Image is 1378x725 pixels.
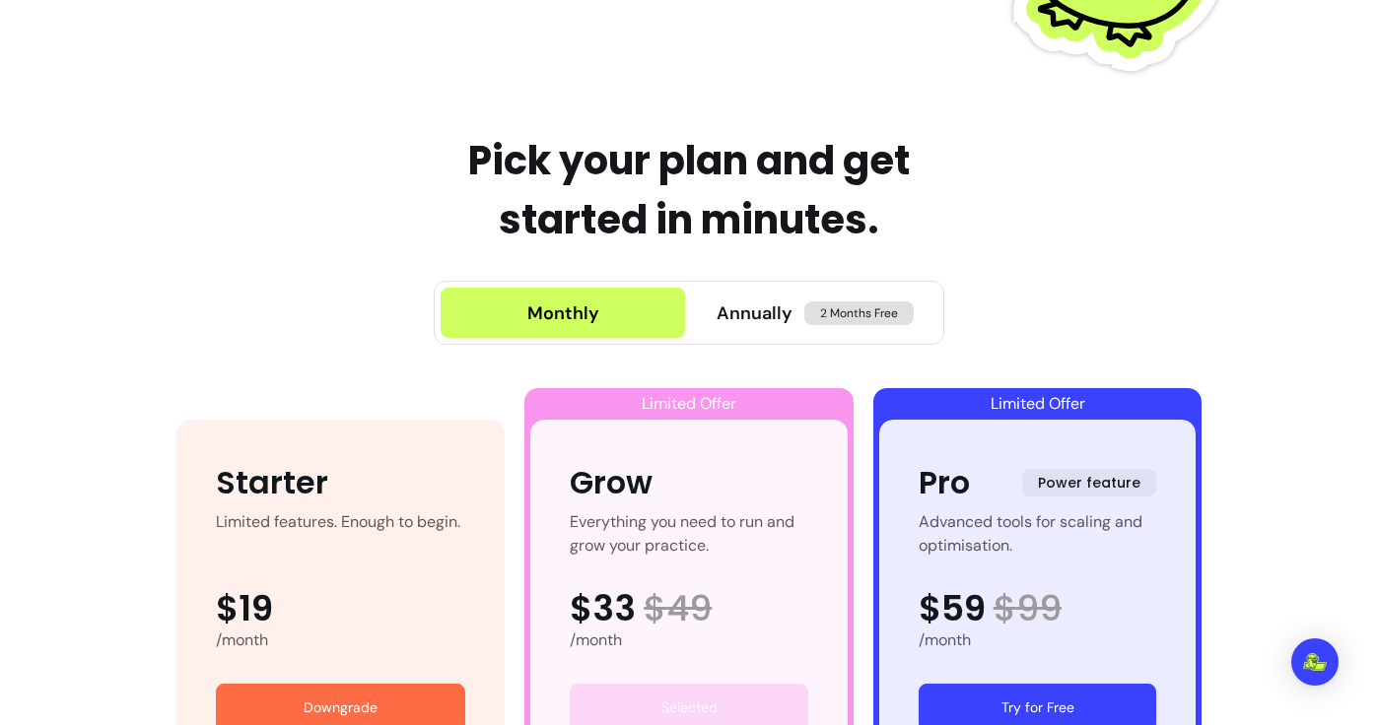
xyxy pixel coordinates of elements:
div: Limited features. Enough to begin. [216,510,460,558]
div: Pro [919,459,970,506]
span: Annually [717,299,792,327]
div: Limited Offer [530,388,848,420]
div: Advanced tools for scaling and optimisation. [919,510,1157,558]
h2: Pick your plan and get started in minutes. [412,131,966,249]
div: /month [919,628,1157,652]
span: $ 99 [994,589,1062,628]
div: Limited Offer [879,388,1197,420]
span: $59 [919,589,986,628]
span: 2 Months Free [804,301,914,325]
div: /month [216,628,466,652]
div: Open Intercom Messenger [1291,638,1339,686]
span: $19 [216,589,273,628]
div: Grow [570,459,653,506]
span: Power feature [1022,469,1156,496]
div: Monthly [527,299,599,327]
span: $ 49 [644,589,712,628]
div: /month [570,628,808,652]
div: Everything you need to run and grow your practice. [570,510,808,558]
div: Starter [216,459,328,506]
span: $33 [570,589,636,628]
